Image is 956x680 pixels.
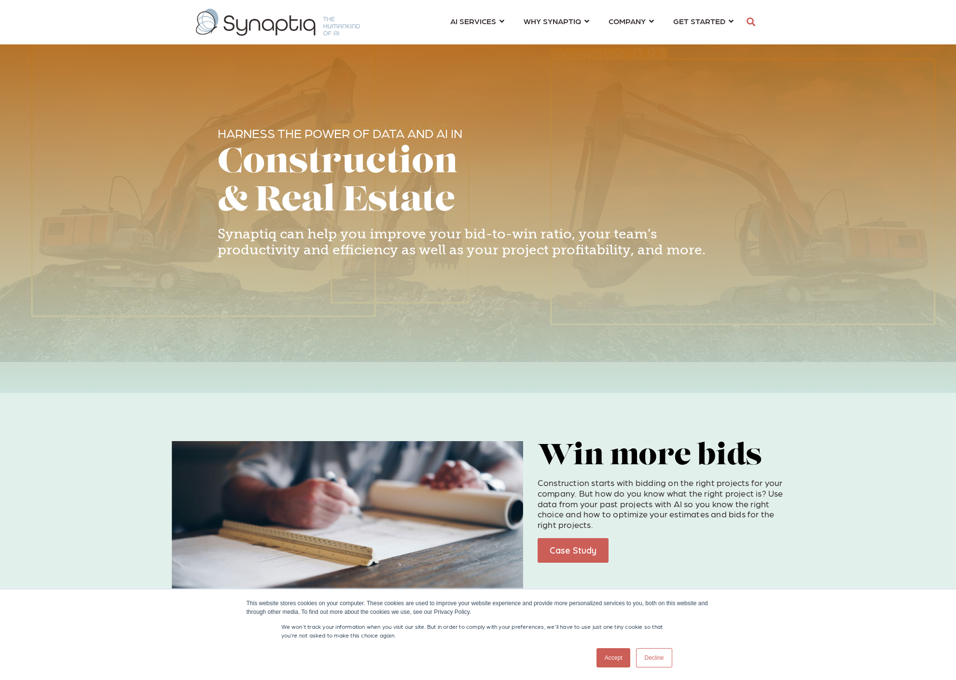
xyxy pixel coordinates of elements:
a: WHY SYNAPTIQ [524,12,589,30]
img: synaptiq logo-1 [196,9,360,36]
a: Decline [636,648,672,667]
a: GET STARTED [673,12,734,30]
a: AI SERVICES [450,12,504,30]
iframe: Embedded CTA [616,538,717,563]
div: This website stores cookies on your computer. These cookies are used to improve your website expe... [247,599,710,616]
p: Construction starts with bidding on the right projects for your company. But how do you know what... [538,477,785,529]
span: WHY SYNAPTIQ [524,14,581,28]
a: Accept [596,648,631,667]
nav: menu [441,5,743,40]
iframe: Embedded CTA [326,263,452,287]
a: COMPANY [609,12,654,30]
h6: HARNESS THE POWER OF DATA AND AI IN [218,125,739,140]
span: COMPANY [609,14,646,28]
h4: Synaptiq can help you improve your bid-to-win ratio, your team’s productivity and efficiency as w... [218,226,739,258]
p: We won't track your information when you visit our site. But in order to comply with your prefere... [281,622,675,639]
img: daniel-mccullough--FPFq_trr2Y-unsplash-2000x1125 [172,441,523,639]
a: Case Study [538,538,609,563]
iframe: Embedded CTA [218,263,319,287]
span: GET STARTED [673,14,725,28]
span: AI SERVICES [450,14,496,28]
h2: Win more bids [538,441,785,473]
h1: Construction & Real Estate [218,145,739,221]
